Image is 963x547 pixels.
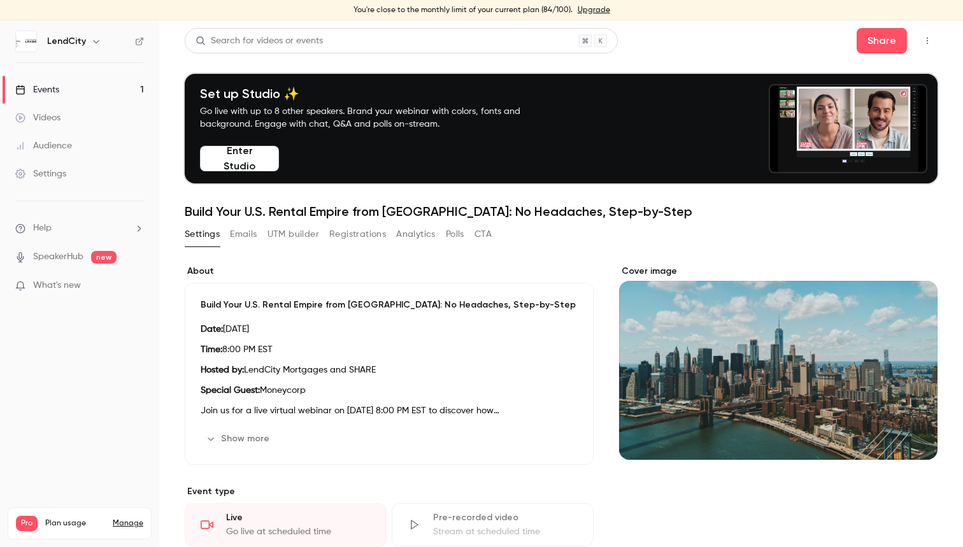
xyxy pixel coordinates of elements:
p: Moneycorp [201,383,578,398]
div: Go live at scheduled time [226,525,371,538]
span: new [91,251,117,264]
p: LendCity Mortgages and SHARE [201,362,578,378]
div: Live [226,511,371,524]
button: Share [857,28,907,53]
button: Analytics [396,224,436,245]
span: Help [33,222,52,235]
strong: Date: [201,325,223,334]
label: About [185,265,594,278]
p: Go live with up to 8 other speakers. Brand your webinar with colors, fonts and background. Engage... [200,105,550,131]
li: help-dropdown-opener [15,222,144,235]
button: Emails [230,224,257,245]
strong: Special Guest: [201,386,260,395]
img: LendCity [16,31,36,52]
button: UTM builder [267,224,319,245]
div: Pre-recorded videoStream at scheduled time [392,503,594,546]
p: [DATE] [201,322,578,337]
button: Polls [446,224,464,245]
a: Upgrade [578,5,610,15]
div: LiveGo live at scheduled time [185,503,387,546]
strong: Hosted by: [201,366,244,374]
h1: Build Your U.S. Rental Empire from [GEOGRAPHIC_DATA]: No Headaches, Step-by-Step [185,204,938,219]
p: Build Your U.S. Rental Empire from [GEOGRAPHIC_DATA]: No Headaches, Step-by-Step [201,299,578,311]
p: 8:00 PM EST [201,342,578,357]
div: Videos [15,111,61,124]
div: Settings [15,167,66,180]
a: Manage [113,518,143,529]
span: Pro [16,516,38,531]
button: Settings [185,224,220,245]
button: CTA [474,224,492,245]
span: What's new [33,279,81,292]
a: SpeakerHub [33,250,83,264]
section: Cover image [619,265,938,460]
strong: Time: [201,345,222,354]
button: Registrations [329,224,386,245]
h4: Set up Studio ✨ [200,86,550,101]
div: Events [15,83,59,96]
div: Stream at scheduled time [433,525,578,538]
div: Pre-recorded video [433,511,578,524]
span: Plan usage [45,518,105,529]
button: Enter Studio [200,146,279,171]
p: Event type [185,485,594,498]
label: Cover image [619,265,938,278]
div: Search for videos or events [196,34,323,48]
h6: LendCity [47,35,86,48]
button: Show more [201,429,277,449]
p: Join us for a live virtual webinar on [DATE] 8:00 PM EST to discover how [DEMOGRAPHIC_DATA] are s... [201,403,578,418]
div: Audience [15,139,72,152]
